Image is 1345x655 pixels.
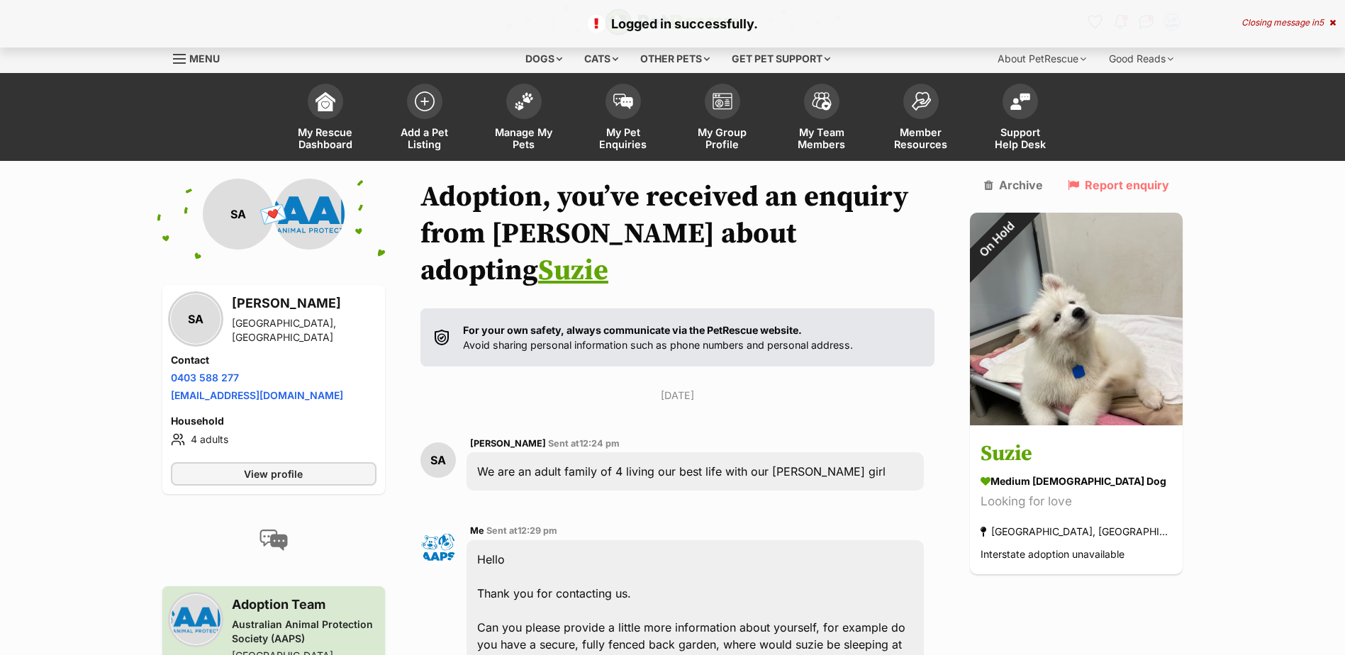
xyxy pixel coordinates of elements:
div: [GEOGRAPHIC_DATA], [GEOGRAPHIC_DATA] [232,316,376,345]
a: My Group Profile [673,77,772,161]
h3: Adoption Team [232,595,376,615]
a: My Team Members [772,77,871,161]
img: group-profile-icon-3fa3cf56718a62981997c0bc7e787c4b2cf8bcc04b72c1350f741eb67cf2f40e.svg [713,93,732,110]
a: My Rescue Dashboard [276,77,375,161]
span: 💌 [257,199,289,230]
div: Australian Animal Protection Society (AAPS) [232,617,376,646]
div: SA [203,179,274,250]
span: Add a Pet Listing [393,126,457,150]
span: Me [470,525,484,536]
h4: Household [171,414,376,428]
a: Member Resources [871,77,971,161]
div: Closing message in [1241,18,1336,28]
h1: Adoption, you’ve received an enquiry from [PERSON_NAME] about adopting [420,179,935,289]
span: Manage My Pets [492,126,556,150]
img: manage-my-pets-icon-02211641906a0b7f246fdf0571729dbe1e7629f14944591b6c1af311fb30b64b.svg [514,92,534,111]
div: Get pet support [722,45,840,73]
div: Dogs [515,45,572,73]
a: [EMAIL_ADDRESS][DOMAIN_NAME] [171,389,343,401]
span: 12:24 pm [579,438,620,449]
a: Report enquiry [1068,179,1169,191]
p: [DATE] [420,388,935,403]
a: Manage My Pets [474,77,574,161]
div: Looking for love [981,493,1172,512]
a: My Pet Enquiries [574,77,673,161]
strong: For your own safety, always communicate via the PetRescue website. [463,324,802,336]
div: We are an adult family of 4 living our best life with our [PERSON_NAME] girl [467,452,925,491]
span: Menu [189,52,220,65]
span: 5 [1319,17,1324,28]
a: Archive [984,179,1043,191]
img: pet-enquiries-icon-7e3ad2cf08bfb03b45e93fb7055b45f3efa6380592205ae92323e6603595dc1f.svg [613,94,633,109]
span: My Rescue Dashboard [294,126,357,150]
h4: Contact [171,353,376,367]
h3: Suzie [981,439,1172,471]
img: member-resources-icon-8e73f808a243e03378d46382f2149f9095a855e16c252ad45f914b54edf8863c.svg [911,91,931,111]
div: About PetRescue [988,45,1096,73]
img: Suzie [970,213,1183,425]
span: My Team Members [790,126,854,150]
img: add-pet-listing-icon-0afa8454b4691262ce3f59096e99ab1cd57d4a30225e0717b998d2c9b9846f56.svg [415,91,435,111]
a: Support Help Desk [971,77,1070,161]
img: dashboard-icon-eb2f2d2d3e046f16d808141f083e7271f6b2e854fb5c12c21221c1fb7104beca.svg [316,91,335,111]
a: Suzie [538,253,608,289]
p: Logged in successfully. [14,14,1331,33]
p: Avoid sharing personal information such as phone numbers and personal address. [463,323,853,353]
span: View profile [244,466,303,481]
img: team-members-icon-5396bd8760b3fe7c0b43da4ab00e1e3bb1a5d9ba89233759b79545d2d3fc5d0d.svg [812,92,832,111]
span: [PERSON_NAME] [470,438,546,449]
span: Interstate adoption unavailable [981,549,1124,561]
span: Sent at [486,525,557,536]
div: Cats [574,45,628,73]
span: Member Resources [889,126,953,150]
a: Suzie medium [DEMOGRAPHIC_DATA] Dog Looking for love [GEOGRAPHIC_DATA], [GEOGRAPHIC_DATA] Interst... [970,428,1183,575]
img: Australian Animal Protection Society (AAPS) profile pic [274,179,345,250]
span: Sent at [548,438,620,449]
div: Other pets [630,45,720,73]
a: View profile [171,462,376,486]
div: SA [171,294,221,344]
div: On Hold [951,194,1043,286]
img: conversation-icon-4a6f8262b818ee0b60e3300018af0b2d0b884aa5de6e9bcb8d3d4eeb1a70a7c4.svg [259,530,288,551]
span: 12:29 pm [518,525,557,536]
img: Adoption Team profile pic [420,530,456,565]
li: 4 adults [171,431,376,448]
div: SA [420,442,456,478]
img: Australian Animal Protection Society (AAPS) profile pic [171,595,221,644]
div: medium [DEMOGRAPHIC_DATA] Dog [981,474,1172,489]
span: Support Help Desk [988,126,1052,150]
img: help-desk-icon-fdf02630f3aa405de69fd3d07c3f3aa587a6932b1a1747fa1d2bba05be0121f9.svg [1010,93,1030,110]
a: 0403 588 277 [171,371,239,384]
a: Menu [173,45,230,70]
div: Good Reads [1099,45,1183,73]
span: My Group Profile [691,126,754,150]
a: Add a Pet Listing [375,77,474,161]
a: On Hold [970,414,1183,428]
span: My Pet Enquiries [591,126,655,150]
h3: [PERSON_NAME] [232,293,376,313]
div: [GEOGRAPHIC_DATA], [GEOGRAPHIC_DATA] [981,522,1172,542]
